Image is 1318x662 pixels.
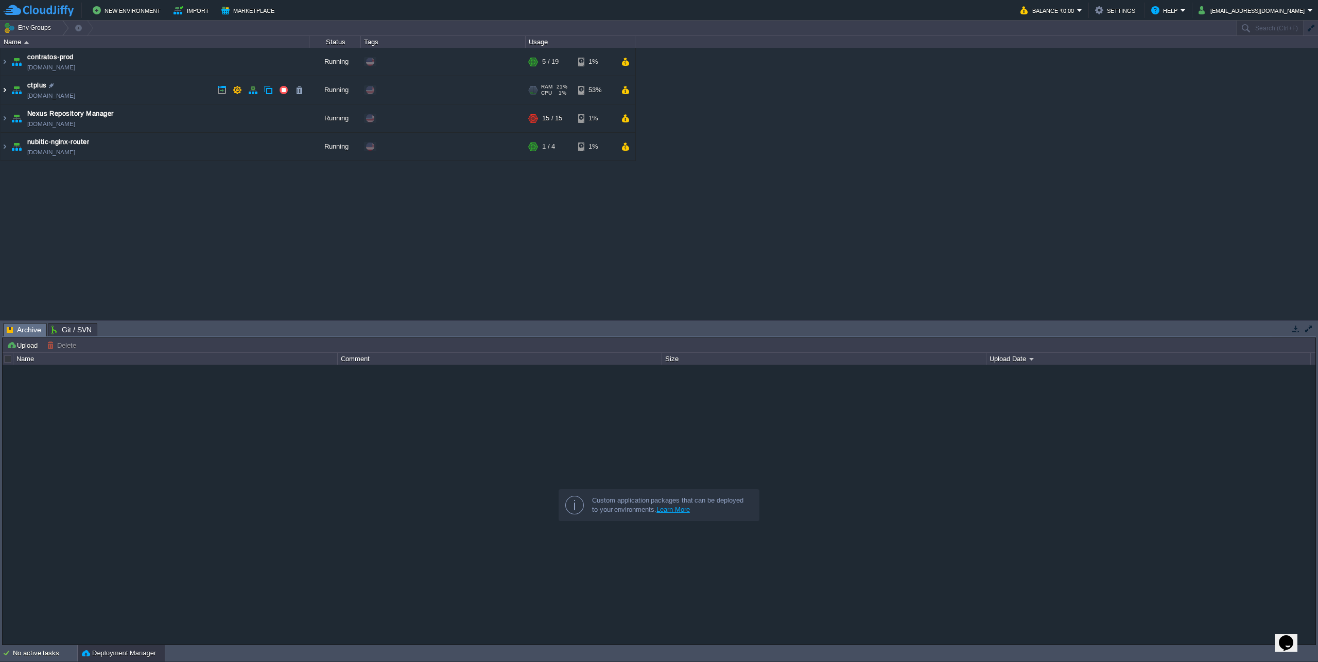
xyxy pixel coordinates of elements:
[987,353,1310,365] div: Upload Date
[578,104,612,132] div: 1%
[221,4,278,16] button: Marketplace
[27,52,74,62] a: contratos-prod
[174,4,212,16] button: Import
[24,41,29,44] img: AMDAwAAAACH5BAEAAAAALAAAAAABAAEAAAICRAEAOw==
[578,76,612,104] div: 53%
[309,104,361,132] div: Running
[13,645,77,661] div: No active tasks
[309,48,361,76] div: Running
[1199,4,1308,16] button: [EMAIL_ADDRESS][DOMAIN_NAME]
[1,76,9,104] img: AMDAwAAAACH5BAEAAAAALAAAAAABAAEAAAICRAEAOw==
[1,133,9,160] img: AMDAwAAAACH5BAEAAAAALAAAAAABAAEAAAICRAEAOw==
[27,91,75,101] a: [DOMAIN_NAME]
[578,133,612,160] div: 1%
[27,147,75,157] a: [DOMAIN_NAME]
[27,80,47,91] a: ctplus
[542,104,562,132] div: 15 / 15
[7,324,41,336] span: Archive
[27,109,114,119] a: Nexus Repository Manager
[1095,4,1138,16] button: Settings
[309,76,361,104] div: Running
[51,324,92,336] span: Git / SVN
[9,48,24,76] img: AMDAwAAAACH5BAEAAAAALAAAAAABAAEAAAICRAEAOw==
[542,48,559,76] div: 5 / 19
[592,496,751,514] div: Custom application packages that can be deployed to your environments.
[9,76,24,104] img: AMDAwAAAACH5BAEAAAAALAAAAAABAAEAAAICRAEAOw==
[542,133,555,160] div: 1 / 4
[4,21,55,35] button: Env Groups
[1275,621,1308,652] iframe: chat widget
[82,648,156,658] button: Deployment Manager
[14,353,337,365] div: Name
[27,62,75,73] a: [DOMAIN_NAME]
[578,48,612,76] div: 1%
[1,104,9,132] img: AMDAwAAAACH5BAEAAAAALAAAAAABAAEAAAICRAEAOw==
[27,119,75,129] a: [DOMAIN_NAME]
[4,4,74,17] img: CloudJiffy
[541,90,552,96] span: CPU
[7,341,41,350] button: Upload
[1,48,9,76] img: AMDAwAAAACH5BAEAAAAALAAAAAABAAEAAAICRAEAOw==
[9,104,24,132] img: AMDAwAAAACH5BAEAAAAALAAAAAABAAEAAAICRAEAOw==
[556,90,566,96] span: 1%
[1151,4,1181,16] button: Help
[361,36,525,48] div: Tags
[663,353,986,365] div: Size
[310,36,360,48] div: Status
[526,36,635,48] div: Usage
[557,84,567,90] span: 21%
[541,84,552,90] span: RAM
[1,36,309,48] div: Name
[47,341,79,350] button: Delete
[656,506,690,513] a: Learn More
[1020,4,1077,16] button: Balance ₹0.00
[9,133,24,160] img: AMDAwAAAACH5BAEAAAAALAAAAAABAAEAAAICRAEAOw==
[27,137,89,147] a: nubitic-nginx-router
[338,353,662,365] div: Comment
[93,4,164,16] button: New Environment
[309,133,361,160] div: Running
